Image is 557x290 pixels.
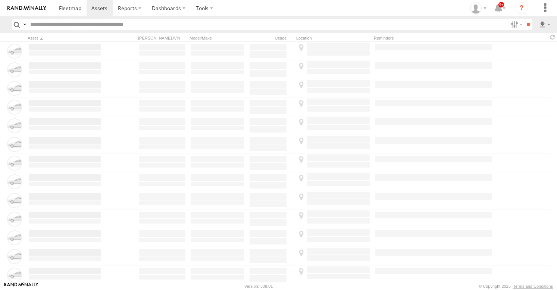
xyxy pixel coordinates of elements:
div: Location [296,35,371,41]
label: Search Filter Options [508,19,524,30]
img: rand-logo.svg [7,6,46,11]
div: © Copyright 2025 - [479,284,553,289]
span: Refresh [548,34,557,41]
label: Export results as... [538,19,551,30]
div: Model/Make [190,35,245,41]
a: Terms and Conditions [513,284,553,289]
div: [PERSON_NAME]./Vin [138,35,187,41]
label: Search Query [22,19,28,30]
div: Zeyd Karahasanoglu [467,3,489,14]
a: Visit our Website [4,283,38,290]
div: Click to Sort [28,35,102,41]
i: ? [516,2,528,14]
div: Reminders [374,35,464,41]
div: Version: 308.01 [244,284,273,289]
div: Usage [248,35,293,41]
